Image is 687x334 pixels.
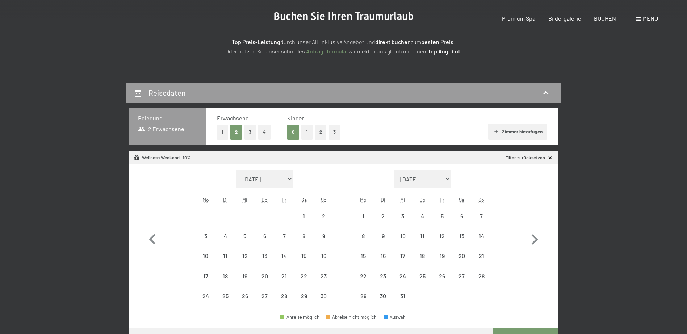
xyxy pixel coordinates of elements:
[472,206,491,226] div: Sun Dec 07 2025
[256,253,274,271] div: 13
[394,273,412,291] div: 24
[258,125,271,140] button: 4
[505,155,553,161] a: Filter zurücksetzen
[548,15,581,22] a: Bildergalerie
[432,206,452,226] div: Anreise nicht möglich
[138,114,198,122] h3: Belegung
[196,266,215,286] div: Mon Nov 17 2025
[373,206,393,226] div: Tue Dec 02 2025
[215,226,235,246] div: Tue Nov 04 2025
[275,286,294,306] div: Anreise nicht möglich
[373,246,393,266] div: Anreise nicht möglich
[353,246,373,266] div: Mon Dec 15 2025
[314,286,333,306] div: Sun Nov 30 2025
[255,286,275,306] div: Thu Nov 27 2025
[223,197,228,203] abbr: Dienstag
[314,273,332,291] div: 23
[373,206,393,226] div: Anreise nicht möglich
[294,206,314,226] div: Sat Nov 01 2025
[294,286,314,306] div: Anreise nicht möglich
[502,15,535,22] a: Premium Spa
[412,246,432,266] div: Thu Dec 18 2025
[353,266,373,286] div: Anreise nicht möglich
[244,125,256,140] button: 3
[472,246,491,266] div: Anreise nicht möglich
[453,213,471,231] div: 6
[354,273,372,291] div: 22
[394,293,412,311] div: 31
[353,266,373,286] div: Mon Dec 22 2025
[393,266,412,286] div: Anreise nicht möglich
[255,246,275,266] div: Thu Nov 13 2025
[306,48,348,55] a: Anfrageformular
[314,246,333,266] div: Sun Nov 16 2025
[413,213,431,231] div: 4
[314,206,333,226] div: Sun Nov 02 2025
[217,125,228,140] button: 1
[432,206,452,226] div: Fri Dec 05 2025
[373,286,393,306] div: Anreise nicht möglich
[400,197,405,203] abbr: Mittwoch
[428,48,462,55] strong: Top Angebot.
[235,246,255,266] div: Anreise nicht möglich
[329,125,341,140] button: 3
[472,246,491,266] div: Sun Dec 21 2025
[374,273,392,291] div: 23
[294,266,314,286] div: Anreise nicht möglich
[295,253,313,271] div: 15
[374,213,392,231] div: 2
[215,286,235,306] div: Tue Nov 25 2025
[275,246,294,266] div: Anreise nicht möglich
[314,233,332,251] div: 9
[314,266,333,286] div: Sun Nov 23 2025
[255,266,275,286] div: Thu Nov 20 2025
[236,293,254,311] div: 26
[393,226,412,246] div: Anreise nicht möglich
[452,266,472,286] div: Sat Dec 27 2025
[412,206,432,226] div: Thu Dec 04 2025
[374,233,392,251] div: 9
[215,286,235,306] div: Anreise nicht möglich
[452,226,472,246] div: Sat Dec 13 2025
[197,253,215,271] div: 10
[594,15,616,22] a: BUCHEN
[393,266,412,286] div: Wed Dec 24 2025
[196,246,215,266] div: Anreise nicht möglich
[326,315,377,320] div: Abreise nicht möglich
[413,273,431,291] div: 25
[275,286,294,306] div: Fri Nov 28 2025
[196,226,215,246] div: Mon Nov 03 2025
[373,266,393,286] div: Tue Dec 23 2025
[472,273,490,291] div: 28
[197,273,215,291] div: 17
[275,246,294,266] div: Fri Nov 14 2025
[488,124,547,140] button: Zimmer hinzufügen
[381,197,385,203] abbr: Dienstag
[452,226,472,246] div: Anreise nicht möglich
[235,266,255,286] div: Wed Nov 19 2025
[453,273,471,291] div: 27
[217,115,249,121] span: Erwachsene
[235,266,255,286] div: Anreise nicht möglich
[384,315,407,320] div: Auswahl
[255,266,275,286] div: Anreise nicht möglich
[314,253,332,271] div: 16
[230,125,242,140] button: 2
[216,293,234,311] div: 25
[294,206,314,226] div: Anreise nicht möglich
[148,88,185,97] h2: Reisedaten
[236,253,254,271] div: 12
[393,206,412,226] div: Anreise nicht möglich
[294,226,314,246] div: Sat Nov 08 2025
[196,286,215,306] div: Anreise nicht möglich
[314,293,332,311] div: 30
[353,226,373,246] div: Mon Dec 08 2025
[295,233,313,251] div: 8
[314,206,333,226] div: Anreise nicht möglich
[295,273,313,291] div: 22
[275,226,294,246] div: Anreise nicht möglich
[235,286,255,306] div: Wed Nov 26 2025
[373,246,393,266] div: Tue Dec 16 2025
